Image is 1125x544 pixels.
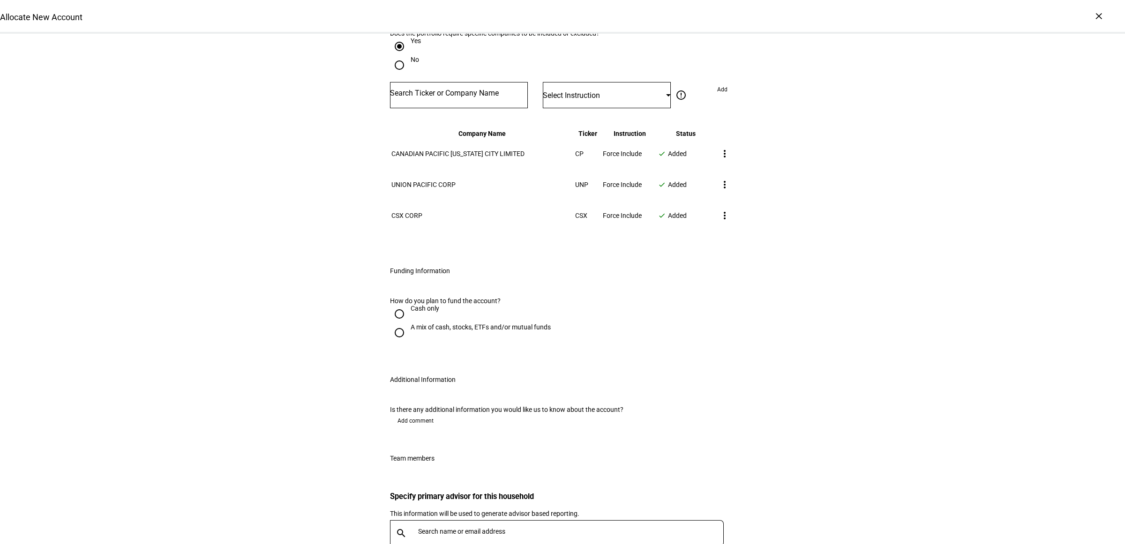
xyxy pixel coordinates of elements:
[390,413,441,428] button: Add comment
[575,181,588,188] span: UNP
[658,150,713,157] div: Added
[390,528,412,539] mat-icon: search
[390,492,735,501] h3: Specify primary advisor for this household
[390,267,450,275] div: Funding Information
[658,181,666,188] mat-icon: done
[411,56,419,63] div: No
[658,212,666,219] mat-icon: done
[1091,8,1106,23] div: ×
[575,212,587,219] span: CSX
[390,89,528,97] input: Number
[390,406,735,413] div: Is there any additional information you would like us to know about the account?
[575,150,584,157] span: CP
[411,305,439,312] div: Cash only
[391,150,525,157] span: CANADIAN PACIFIC [US_STATE] CITY LIMITED
[411,323,551,331] div: A mix of cash, stocks, ETFs and/or mutual funds
[418,528,727,535] input: Search name or email address
[390,297,735,305] div: How do you plan to fund the account?
[411,37,421,45] div: Yes
[390,376,456,383] div: Additional Information
[390,509,735,518] div: This information will be used to generate advisor based reporting.
[458,130,506,137] span: Company Name
[390,455,435,462] div: Team members
[391,181,456,188] span: UNION PACIFIC CORP
[675,89,687,101] mat-icon: error_outline
[602,201,657,231] td: Force Include
[397,413,434,428] span: Add comment
[614,130,646,137] span: Instruction
[719,210,730,221] mat-icon: more_vert
[543,91,600,100] span: Select Instruction
[658,181,713,188] div: Added
[602,139,657,169] td: Force Include
[719,179,730,190] mat-icon: more_vert
[658,150,666,157] mat-icon: done
[658,212,713,219] div: Added
[578,130,597,137] span: Ticker
[719,148,730,159] mat-icon: more_vert
[676,130,696,137] span: Status
[602,170,657,200] td: Force Include
[391,212,422,219] span: CSX CORP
